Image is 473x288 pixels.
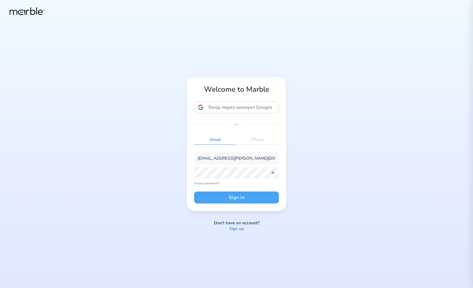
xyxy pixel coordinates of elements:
p: Don’t have an account? [214,220,259,226]
h1: Welcome to Marble [194,84,279,94]
div: Вход через аккаунт Google [194,101,279,113]
a: Sign up [229,226,244,232]
p: Phone [236,135,279,145]
p: or [234,121,239,128]
span: Вход через аккаунт Google [206,104,275,111]
input: Account email [194,152,279,164]
button: Sign in [194,191,279,204]
p: Email [194,135,236,145]
a: Forgot password? [194,181,279,185]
